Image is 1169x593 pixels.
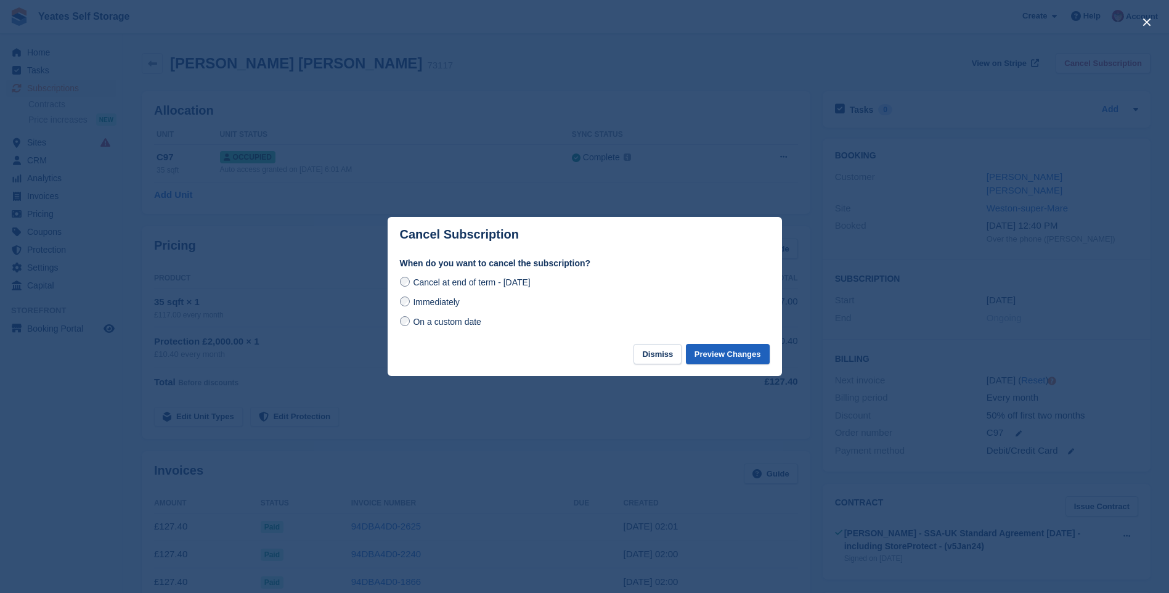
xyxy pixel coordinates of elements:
[686,344,770,364] button: Preview Changes
[413,277,530,287] span: Cancel at end of term - [DATE]
[413,317,481,327] span: On a custom date
[400,277,410,287] input: Cancel at end of term - [DATE]
[413,297,459,307] span: Immediately
[633,344,682,364] button: Dismiss
[400,227,519,242] p: Cancel Subscription
[400,316,410,326] input: On a custom date
[400,296,410,306] input: Immediately
[1137,12,1157,32] button: close
[400,257,770,270] label: When do you want to cancel the subscription?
